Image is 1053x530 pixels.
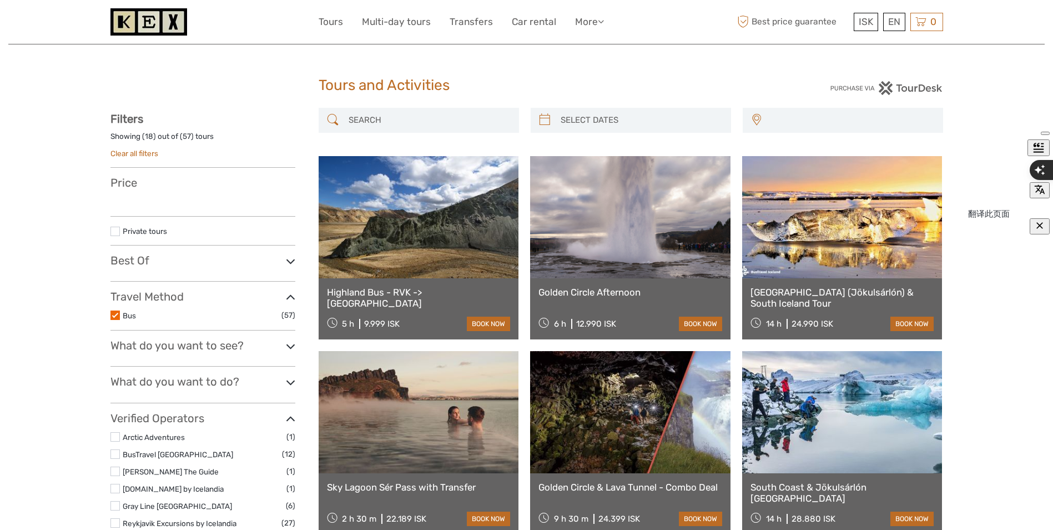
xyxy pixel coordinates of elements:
a: book now [890,512,934,526]
a: Gray Line [GEOGRAPHIC_DATA] [123,502,232,511]
a: [PERSON_NAME] The Guide [123,467,219,476]
a: Car rental [512,14,556,30]
span: (6) [286,499,295,512]
span: (57) [281,309,295,322]
a: Multi-day tours [362,14,431,30]
a: book now [679,317,722,331]
a: [GEOGRAPHIC_DATA] (Jökulsárlón) & South Iceland Tour [750,287,934,309]
h3: Price [110,176,295,189]
span: 14 h [766,319,782,329]
a: Golden Circle Afternoon [538,287,722,298]
a: Transfers [450,14,493,30]
a: Clear all filters [110,149,158,158]
span: (1) [286,465,295,478]
input: SELECT DATES [556,111,725,130]
div: 22.189 ISK [386,514,426,524]
span: (27) [281,517,295,529]
span: 0 [929,16,938,27]
h3: Best Of [110,254,295,267]
div: 24.399 ISK [598,514,640,524]
a: book now [467,512,510,526]
a: book now [890,317,934,331]
input: SEARCH [344,111,513,130]
a: Bus [123,311,136,320]
a: Tours [319,14,343,30]
div: 9.999 ISK [364,319,400,329]
a: Highland Bus - RVK -> [GEOGRAPHIC_DATA] [327,287,511,309]
div: Showing ( ) out of ( ) tours [110,131,295,148]
span: ISK [859,16,873,27]
a: BusTravel [GEOGRAPHIC_DATA] [123,450,233,459]
span: 5 h [342,319,354,329]
a: Golden Circle & Lava Tunnel - Combo Deal [538,482,722,493]
span: Best price guarantee [735,13,851,31]
span: (1) [286,482,295,495]
img: PurchaseViaTourDesk.png [830,81,943,95]
a: book now [467,317,510,331]
a: South Coast & Jökulsárlón [GEOGRAPHIC_DATA] [750,482,934,504]
span: (1) [286,431,295,443]
div: 28.880 ISK [792,514,835,524]
div: 24.990 ISK [792,319,833,329]
span: (12) [282,448,295,461]
span: 9 h 30 m [554,514,588,524]
a: book now [679,512,722,526]
div: EN [883,13,905,31]
label: 57 [183,131,191,142]
a: [DOMAIN_NAME] by Icelandia [123,484,224,493]
a: Sky Lagoon Sér Pass with Transfer [327,482,511,493]
a: More [575,14,604,30]
h3: Verified Operators [110,412,295,425]
h3: What do you want to do? [110,375,295,388]
a: Arctic Adventures [123,433,185,442]
h3: What do you want to see? [110,339,295,352]
span: 2 h 30 m [342,514,376,524]
a: Reykjavik Excursions by Icelandia [123,519,236,528]
label: 18 [145,131,153,142]
div: 12.990 ISK [576,319,616,329]
h3: Travel Method [110,290,295,303]
h1: Tours and Activities [319,77,735,94]
span: 14 h [766,514,782,524]
span: 6 h [554,319,566,329]
img: 1261-44dab5bb-39f8-40da-b0c2-4d9fce00897c_logo_small.jpg [110,8,187,36]
a: Private tours [123,227,167,236]
strong: Filters [110,112,143,126]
